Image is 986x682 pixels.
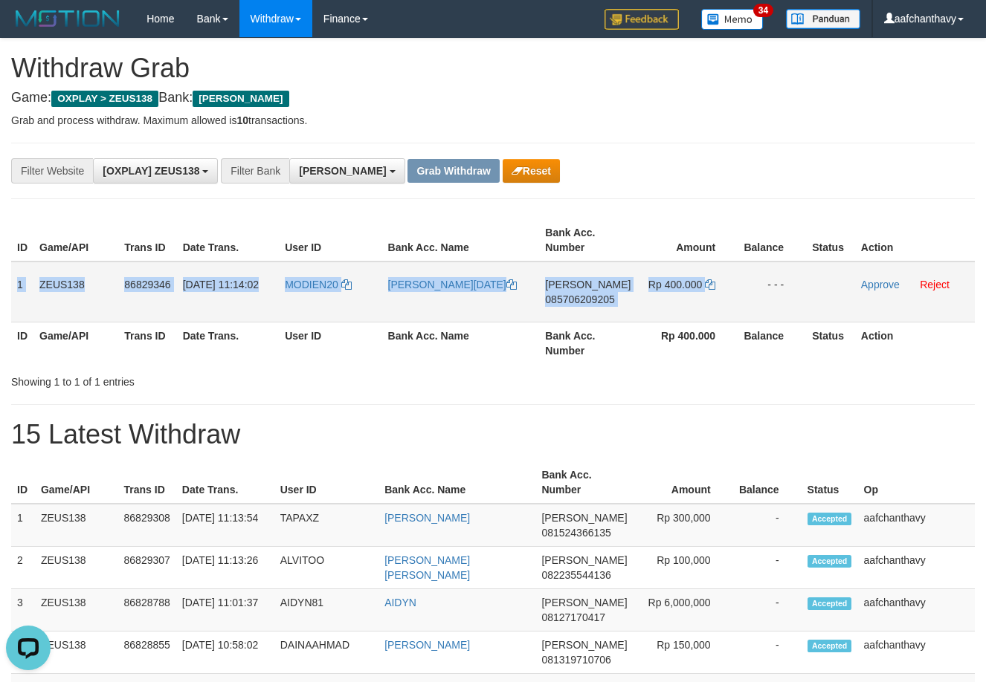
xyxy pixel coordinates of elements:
[183,279,259,290] span: [DATE] 11:14:02
[118,547,176,589] td: 86829307
[124,279,170,290] span: 86829346
[535,461,633,504] th: Bank Acc. Number
[855,322,975,364] th: Action
[806,219,855,262] th: Status
[541,512,627,524] span: [PERSON_NAME]
[11,113,975,128] p: Grab and process withdraw. Maximum allowed is transactions.
[733,504,802,547] td: -
[6,6,51,51] button: Open LiveChat chat widget
[541,527,610,539] span: Copy 081524366135 to clipboard
[384,639,470,651] a: [PERSON_NAME]
[35,504,118,547] td: ZEUS138
[541,554,627,566] span: [PERSON_NAME]
[384,512,470,524] a: [PERSON_NAME]
[382,219,540,262] th: Bank Acc. Name
[279,219,381,262] th: User ID
[118,589,176,631] td: 86828788
[733,461,802,504] th: Balance
[193,91,289,107] span: [PERSON_NAME]
[118,219,176,262] th: Trans ID
[733,589,802,631] td: -
[11,7,124,30] img: MOTION_logo.png
[855,219,975,262] th: Action
[35,461,118,504] th: Game/API
[236,114,248,126] strong: 10
[11,53,975,83] h1: Withdraw Grab
[858,461,975,504] th: Op
[738,322,806,364] th: Balance
[176,631,274,674] td: [DATE] 10:58:02
[384,597,416,608] a: AIDYN
[289,158,405,184] button: [PERSON_NAME]
[118,631,176,674] td: 86828855
[786,9,860,29] img: panduan.png
[274,589,378,631] td: AIDYN81
[541,639,627,651] span: [PERSON_NAME]
[93,158,218,184] button: [OXPLAY] ZEUS138
[920,279,950,290] a: Reject
[384,554,470,581] a: [PERSON_NAME] [PERSON_NAME]
[11,322,33,364] th: ID
[11,158,93,184] div: Filter Website
[705,279,715,290] a: Copy 400000 to clipboard
[605,9,679,30] img: Feedback.jpg
[11,219,33,262] th: ID
[176,504,274,547] td: [DATE] 11:13:54
[176,547,274,589] td: [DATE] 11:13:26
[35,547,118,589] td: ZEUS138
[176,461,274,504] th: Date Trans.
[382,322,540,364] th: Bank Acc. Name
[177,322,280,364] th: Date Trans.
[738,219,806,262] th: Balance
[407,159,499,183] button: Grab Withdraw
[802,461,858,504] th: Status
[11,589,35,631] td: 3
[274,547,378,589] td: ALVITOO
[858,631,975,674] td: aafchanthavy
[738,262,806,322] td: - - -
[637,219,738,262] th: Amount
[503,159,560,183] button: Reset
[634,547,733,589] td: Rp 100,000
[539,322,637,364] th: Bank Acc. Number
[808,555,852,568] span: Accepted
[35,631,118,674] td: ZEUS138
[634,461,733,504] th: Amount
[733,631,802,674] td: -
[118,504,176,547] td: 86829308
[118,461,176,504] th: Trans ID
[753,4,773,17] span: 34
[539,219,637,262] th: Bank Acc. Number
[274,631,378,674] td: DAINAAHMAD
[808,640,852,652] span: Accepted
[388,279,517,290] a: [PERSON_NAME][DATE]
[541,597,627,608] span: [PERSON_NAME]
[378,461,535,504] th: Bank Acc. Name
[51,91,158,107] span: OXPLAY > ZEUS138
[545,279,631,290] span: [PERSON_NAME]
[177,219,280,262] th: Date Trans.
[806,322,855,364] th: Status
[11,91,975,105] h4: Game: Bank:
[808,597,852,610] span: Accepted
[221,158,289,184] div: Filter Bank
[103,165,199,177] span: [OXPLAY] ZEUS138
[33,262,118,322] td: ZEUS138
[634,504,733,547] td: Rp 300,000
[648,279,702,290] span: Rp 400.000
[274,504,378,547] td: TAPAXZ
[35,589,118,631] td: ZEUS138
[33,322,118,364] th: Game/API
[11,461,35,504] th: ID
[11,262,33,322] td: 1
[274,461,378,504] th: User ID
[33,219,118,262] th: Game/API
[285,279,351,290] a: MODIEN20
[858,589,975,631] td: aafchanthavy
[701,9,764,30] img: Button%20Memo.svg
[634,631,733,674] td: Rp 150,000
[858,504,975,547] td: aafchanthavy
[299,165,386,177] span: [PERSON_NAME]
[545,293,614,305] span: Copy 085706209205 to clipboard
[808,513,852,525] span: Accepted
